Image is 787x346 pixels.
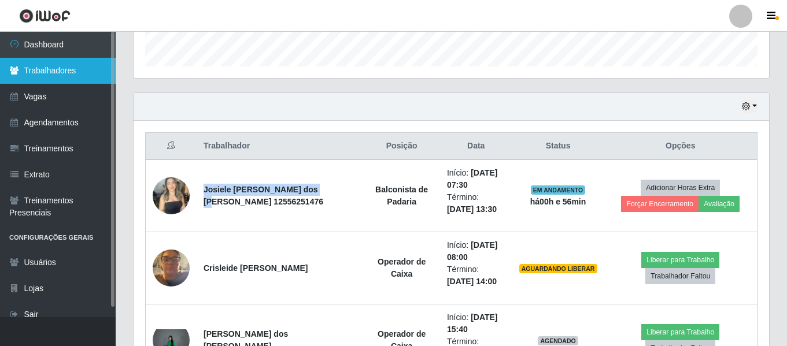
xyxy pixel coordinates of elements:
img: 1751716500415.jpeg [153,243,190,292]
strong: há 00 h e 56 min [530,197,586,206]
li: Término: [447,263,505,288]
time: [DATE] 15:40 [447,312,498,334]
strong: Josiele [PERSON_NAME] dos [PERSON_NAME] 12556251476 [204,185,323,206]
img: 1741796962772.jpeg [153,171,190,220]
th: Trabalhador [197,133,363,160]
span: AGUARDANDO LIBERAR [519,264,597,273]
th: Status [512,133,604,160]
time: [DATE] 08:00 [447,240,498,262]
button: Forçar Encerramento [621,196,699,212]
th: Posição [363,133,440,160]
strong: Operador de Caixa [378,257,426,278]
th: Data [440,133,512,160]
strong: Crisleide [PERSON_NAME] [204,263,308,273]
button: Avaliação [699,196,740,212]
span: AGENDADO [538,336,578,345]
span: EM ANDAMENTO [531,185,586,195]
button: Adicionar Horas Extra [641,180,720,196]
button: Liberar para Trabalho [641,252,719,268]
li: Início: [447,311,505,336]
li: Início: [447,239,505,263]
strong: Balconista de Padaria [375,185,428,206]
button: Trabalhador Faltou [645,268,715,284]
button: Liberar para Trabalho [641,324,719,340]
li: Término: [447,191,505,215]
time: [DATE] 13:30 [447,204,497,214]
img: CoreUI Logo [19,9,71,23]
li: Início: [447,167,505,191]
th: Opções [604,133,758,160]
time: [DATE] 14:00 [447,277,497,286]
time: [DATE] 07:30 [447,168,498,189]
